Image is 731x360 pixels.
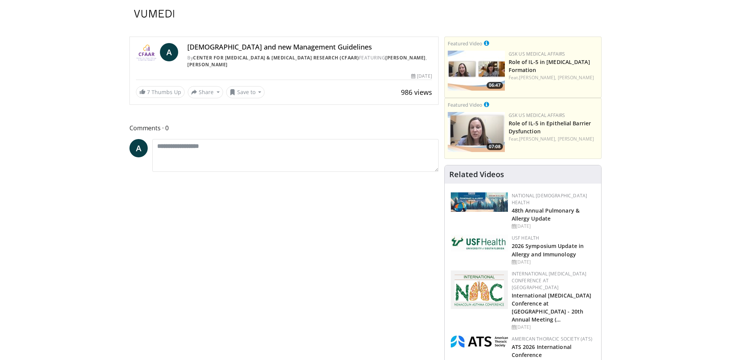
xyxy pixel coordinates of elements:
[449,170,504,179] h4: Related Videos
[484,100,489,109] a: This is paid for by GSK US Medical Affairs
[512,336,592,342] a: American Thoracic Society (ATS)
[448,51,505,91] a: 06:47
[512,235,539,241] a: USF Health
[451,192,508,212] img: b90f5d12-84c1-472e-b843-5cad6c7ef911.jpg.150x105_q85_autocrop_double_scale_upscale_version-0.2.jpg
[487,82,503,89] span: 06:47
[512,242,584,258] a: 2026 Symposium Update in Allergy and Immunology
[136,43,157,61] img: Center for Food Allergy & Asthma Research (CFAAR)
[160,43,178,61] a: A
[448,51,505,91] img: 26e32307-0449-4e5e-a1be-753a42e6b94f.png.150x105_q85_crop-smart_upscale.jpg
[385,54,426,61] a: [PERSON_NAME]
[519,74,556,81] a: [PERSON_NAME],
[519,136,556,142] a: [PERSON_NAME],
[509,120,591,135] a: Role of IL-5 in Epithelial Barrier Dysfunction
[487,143,503,150] span: 07:08
[448,40,482,47] small: Featured Video
[512,192,587,206] a: National [DEMOGRAPHIC_DATA] Health
[187,43,432,51] h4: [DEMOGRAPHIC_DATA] and new Management Guidelines
[512,223,595,230] div: [DATE]
[512,259,595,266] div: [DATE]
[129,139,148,157] a: A
[512,291,595,323] h2: International Asthma Conference at Nemacolin - 20th Annual Meeting (Live and Virtual)
[512,292,592,323] a: International [MEDICAL_DATA] Conference at [GEOGRAPHIC_DATA] - 20th Annual Meeting (…
[134,10,174,18] img: VuMedi Logo
[558,74,594,81] a: [PERSON_NAME]
[451,235,508,251] img: 6ba8804a-8538-4002-95e7-a8f8012d4a11.png.150x105_q85_autocrop_double_scale_upscale_version-0.2.jpg
[188,86,223,98] button: Share
[147,88,150,96] span: 7
[187,61,228,68] a: [PERSON_NAME]
[509,136,598,142] div: Feat.
[448,101,482,108] small: Featured Video
[512,324,595,331] div: [DATE]
[226,86,265,98] button: Save to
[451,336,508,347] img: 31f0e357-1e8b-4c70-9a73-47d0d0a8b17d.png.150x105_q85_autocrop_double_scale_upscale_version-0.2.jpg
[193,54,359,61] a: Center for [MEDICAL_DATA] & [MEDICAL_DATA] Research (CFAAR)
[509,74,598,81] div: Feat.
[484,39,489,47] a: This is paid for by GSK US Medical Affairs
[136,86,185,98] a: 7 Thumbs Up
[558,136,594,142] a: [PERSON_NAME]
[401,88,432,97] span: 986 views
[512,343,571,358] a: ATS 2026 International Conference
[187,54,432,68] div: By FEATURING ,
[512,207,579,222] a: 48th Annual Pulmonary & Allergy Update
[509,51,565,57] a: GSK US Medical Affairs
[448,112,505,152] a: 07:08
[129,123,439,133] span: Comments 0
[451,270,508,309] img: 9485e4e4-7c5e-4f02-b036-ba13241ea18b.png.150x105_q85_autocrop_double_scale_upscale_version-0.2.png
[509,58,590,74] a: Role of IL-5 in [MEDICAL_DATA] Formation
[448,112,505,152] img: 83368e75-cbec-4bae-ae28-7281c4be03a9.png.150x105_q85_crop-smart_upscale.jpg
[512,270,587,291] a: International [MEDICAL_DATA] Conference at [GEOGRAPHIC_DATA]
[411,73,432,80] div: [DATE]
[509,112,565,118] a: GSK US Medical Affairs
